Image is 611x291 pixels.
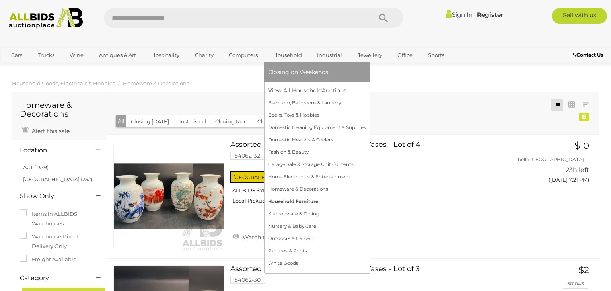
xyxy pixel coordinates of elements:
h4: Show Only [20,193,84,200]
a: [GEOGRAPHIC_DATA] [6,62,73,75]
a: ACT (1379) [23,164,49,170]
span: Alert this sale [30,127,70,135]
span: $10 [574,140,589,151]
button: Closed [253,115,280,128]
button: Just Listed [173,115,211,128]
b: Contact Us [573,52,603,58]
span: $2 [578,264,589,275]
a: Office [392,49,418,62]
h1: Homeware & Decorations [20,101,99,118]
a: Sports [423,49,449,62]
label: Items in ALLBIDS Warehouses [20,209,99,228]
h4: Category [20,275,84,282]
a: Contact Us [573,51,605,59]
label: Freight Available [20,255,76,264]
a: Household Goods, Electricals & Hobbies [12,80,115,86]
a: Antiques & Art [94,49,141,62]
a: Sell with us [552,8,607,24]
h4: Location [20,147,84,154]
span: Watch this item [241,234,288,241]
span: | [474,10,476,19]
label: Warehouse Direct - Delivery Only [20,232,99,251]
button: Search [364,8,403,28]
a: $10 belle.[GEOGRAPHIC_DATA] 23h left ([DATE] 7:21 PM) [523,141,591,187]
a: Register [477,11,503,18]
a: Industrial [312,49,347,62]
a: Trucks [33,49,60,62]
a: Jewellery [352,49,387,62]
a: Watch this item [230,230,290,242]
a: Sign In [446,11,473,18]
button: All [116,115,126,127]
a: Cars [6,49,27,62]
a: Alert this sale [20,124,72,136]
li: belle.[GEOGRAPHIC_DATA] [514,155,588,164]
button: Closing [DATE] [126,115,174,128]
a: Homeware & Decorations [123,80,189,86]
a: Assorted China Jingdezhen Ceramics Vases - Lot of 4 54062-32 [GEOGRAPHIC_DATA] Taren Point ALLBID... [236,141,511,211]
button: Closing Next [210,115,253,128]
div: 8 [579,113,589,121]
a: [GEOGRAPHIC_DATA] (232) [23,176,92,182]
a: Hospitality [146,49,185,62]
img: Allbids.com.au [5,8,88,29]
a: Wine [64,49,89,62]
a: Charity [190,49,219,62]
a: Household [268,49,307,62]
a: Computers [224,49,263,62]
